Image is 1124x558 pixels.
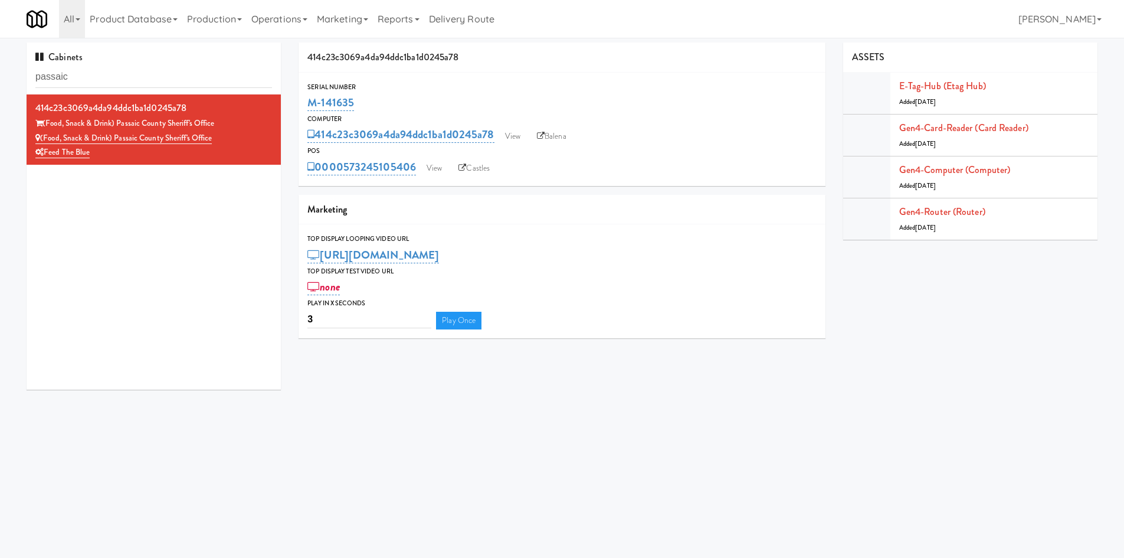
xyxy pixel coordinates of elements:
a: [URL][DOMAIN_NAME] [307,247,439,263]
div: (Food, Snack & Drink) Passaic County Sheriff's Office [35,116,272,131]
a: 414c23c3069a4da94ddc1ba1d0245a78 [307,126,494,143]
a: none [307,279,340,295]
img: Micromart [27,9,47,30]
div: Serial Number [307,81,817,93]
span: Added [899,181,936,190]
div: 414c23c3069a4da94ddc1ba1d0245a78 [299,43,825,73]
span: Cabinets [35,50,83,64]
a: Gen4-card-reader (Card Reader) [899,121,1028,135]
a: Balena [531,128,572,145]
a: E-tag-hub (Etag Hub) [899,79,986,93]
span: [DATE] [915,97,936,106]
a: Play Once [436,312,481,329]
span: Marketing [307,203,347,216]
a: (Food, Snack & Drink) Passaic County Sheriff's Office [35,132,212,144]
input: Search cabinets [35,66,272,88]
li: 414c23c3069a4da94ddc1ba1d0245a78(Food, Snack & Drink) Passaic County Sheriff's Office (Food, Snac... [27,94,281,165]
span: [DATE] [915,223,936,232]
a: 0000573245105406 [307,159,416,175]
a: Feed The Blue [35,146,90,158]
span: [DATE] [915,181,936,190]
a: Gen4-computer (Computer) [899,163,1010,177]
a: M-141635 [307,94,354,111]
div: POS [307,145,817,157]
a: View [499,128,526,145]
div: Top Display Test Video Url [307,266,817,278]
span: Added [899,139,936,148]
div: Computer [307,113,817,125]
div: 414c23c3069a4da94ddc1ba1d0245a78 [35,99,272,117]
span: [DATE] [915,139,936,148]
div: Top Display Looping Video Url [307,233,817,245]
a: View [421,159,448,177]
span: Added [899,223,936,232]
span: Added [899,97,936,106]
div: Play in X seconds [307,298,817,309]
a: Gen4-router (Router) [899,205,985,218]
span: ASSETS [852,50,885,64]
a: Castles [453,159,496,177]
